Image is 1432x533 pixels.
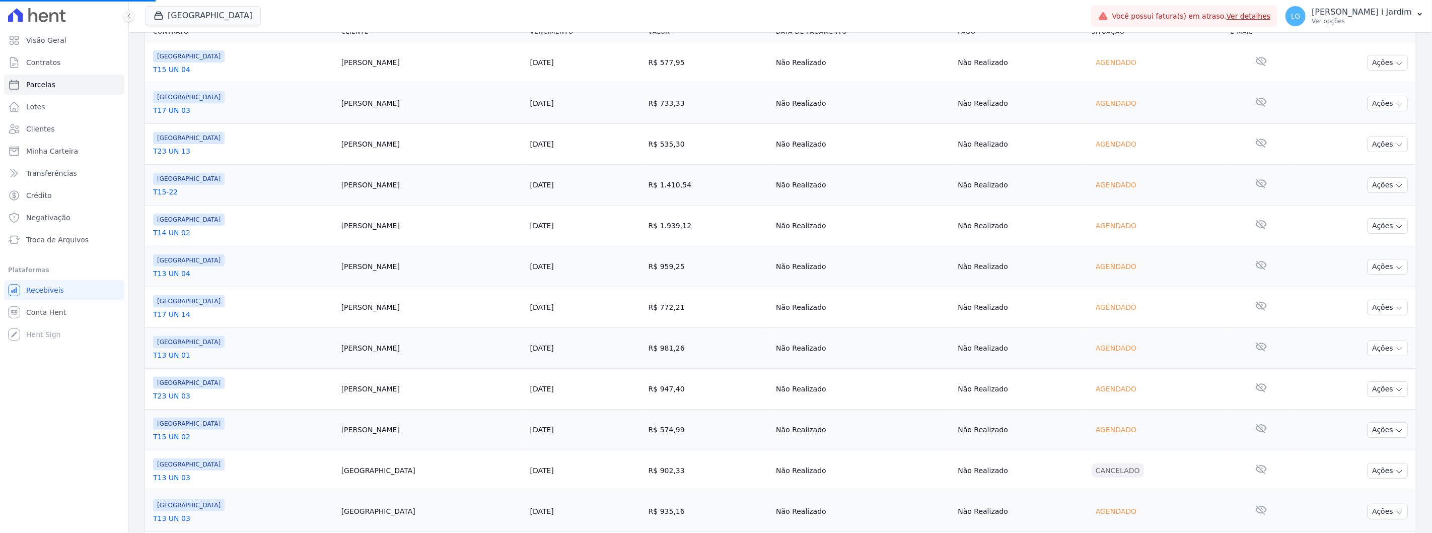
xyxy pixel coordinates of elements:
[530,140,554,148] a: [DATE]
[337,42,526,83] td: [PERSON_NAME]
[4,302,124,322] a: Conta Hent
[1291,13,1301,20] span: LG
[1368,300,1408,315] button: Ações
[645,83,772,124] td: R$ 733,33
[153,377,225,389] span: [GEOGRAPHIC_DATA]
[1092,300,1140,314] div: Agendado
[954,450,1088,491] td: Não Realizado
[1368,177,1408,193] button: Ações
[153,309,333,319] a: T17 UN 14
[530,303,554,311] a: [DATE]
[1368,137,1408,152] button: Ações
[337,246,526,287] td: [PERSON_NAME]
[954,410,1088,450] td: Não Realizado
[530,467,554,475] a: [DATE]
[645,328,772,369] td: R$ 981,26
[153,91,225,103] span: [GEOGRAPHIC_DATA]
[954,369,1088,410] td: Não Realizado
[337,328,526,369] td: [PERSON_NAME]
[772,246,954,287] td: Não Realizado
[772,450,954,491] td: Não Realizado
[26,168,77,178] span: Transferências
[645,369,772,410] td: R$ 947,40
[26,213,70,223] span: Negativação
[4,230,124,250] a: Troca de Arquivos
[4,119,124,139] a: Clientes
[26,124,54,134] span: Clientes
[772,165,954,206] td: Não Realizado
[1092,504,1140,518] div: Agendado
[337,165,526,206] td: [PERSON_NAME]
[1312,7,1412,17] p: [PERSON_NAME] i Jardim
[772,410,954,450] td: Não Realizado
[153,50,225,62] span: [GEOGRAPHIC_DATA]
[530,99,554,107] a: [DATE]
[1112,11,1271,22] span: Você possui fatura(s) em atraso.
[954,206,1088,246] td: Não Realizado
[4,141,124,161] a: Minha Carteira
[4,52,124,73] a: Contratos
[1092,96,1140,110] div: Agendado
[1092,137,1140,151] div: Agendado
[530,222,554,230] a: [DATE]
[954,124,1088,165] td: Não Realizado
[153,473,333,483] a: T13 UN 03
[337,491,526,532] td: [GEOGRAPHIC_DATA]
[337,369,526,410] td: [PERSON_NAME]
[1277,2,1432,30] button: LG [PERSON_NAME] i Jardim Ver opções
[530,58,554,66] a: [DATE]
[1092,178,1140,192] div: Agendado
[772,491,954,532] td: Não Realizado
[4,208,124,228] a: Negativação
[153,254,225,266] span: [GEOGRAPHIC_DATA]
[26,190,52,201] span: Crédito
[153,391,333,401] a: T23 UN 03
[645,410,772,450] td: R$ 574,99
[153,432,333,442] a: T15 UN 02
[153,499,225,511] span: [GEOGRAPHIC_DATA]
[772,206,954,246] td: Não Realizado
[26,102,45,112] span: Lotes
[1227,12,1271,20] a: Ver detalhes
[153,146,333,156] a: T23 UN 13
[153,214,225,226] span: [GEOGRAPHIC_DATA]
[645,246,772,287] td: R$ 959,25
[153,228,333,238] a: T14 UN 02
[1368,55,1408,71] button: Ações
[954,328,1088,369] td: Não Realizado
[954,246,1088,287] td: Não Realizado
[1368,259,1408,275] button: Ações
[4,280,124,300] a: Recebíveis
[4,163,124,183] a: Transferências
[4,185,124,206] a: Crédito
[337,450,526,491] td: [GEOGRAPHIC_DATA]
[645,165,772,206] td: R$ 1.410,54
[954,491,1088,532] td: Não Realizado
[645,124,772,165] td: R$ 535,30
[153,64,333,75] a: T15 UN 04
[4,75,124,95] a: Parcelas
[1092,382,1140,396] div: Agendado
[772,369,954,410] td: Não Realizado
[153,105,333,115] a: T17 UN 03
[153,269,333,279] a: T13 UN 04
[1368,463,1408,479] button: Ações
[1368,218,1408,234] button: Ações
[153,350,333,360] a: T13 UN 01
[954,83,1088,124] td: Não Realizado
[153,513,333,523] a: T13 UN 03
[26,307,66,317] span: Conta Hent
[1092,219,1140,233] div: Agendado
[645,450,772,491] td: R$ 902,33
[954,165,1088,206] td: Não Realizado
[26,146,78,156] span: Minha Carteira
[772,124,954,165] td: Não Realizado
[153,187,333,197] a: T15-22
[772,287,954,328] td: Não Realizado
[1092,259,1140,274] div: Agendado
[1092,341,1140,355] div: Agendado
[153,173,225,185] span: [GEOGRAPHIC_DATA]
[337,287,526,328] td: [PERSON_NAME]
[1368,96,1408,111] button: Ações
[145,6,261,25] button: [GEOGRAPHIC_DATA]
